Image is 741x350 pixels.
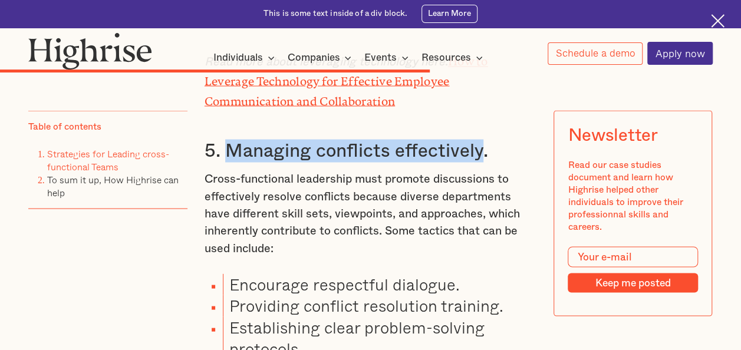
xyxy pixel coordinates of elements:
[568,126,658,146] div: Newsletter
[421,51,471,65] div: Resources
[264,8,408,19] div: This is some text inside of a div block.
[568,273,698,293] input: Keep me posted
[205,51,537,110] p: :
[287,51,340,65] div: Companies
[287,51,355,65] div: Companies
[364,51,397,65] div: Events
[548,42,643,65] a: Schedule a demo
[364,51,412,65] div: Events
[28,121,101,133] div: Table of contents
[205,170,537,257] p: Cross-functional leadership must promote discussions to effectively resolve conflicts because div...
[205,139,537,162] h3: 5. Managing conflicts effectively.
[213,51,278,65] div: Individuals
[47,173,179,200] a: To sum it up, How Highrise can help
[213,51,263,65] div: Individuals
[223,273,536,295] li: Encourage respectful dialogue.
[568,247,698,293] form: Modal Form
[568,247,698,268] input: Your e-mail
[421,51,486,65] div: Resources
[223,295,536,316] li: Providing conflict resolution training.
[28,32,152,70] img: Highrise logo
[568,159,698,233] div: Read our case studies document and learn how Highrise helped other individuals to improve their p...
[47,147,169,174] a: Strategies for Leading cross-functional Teams
[647,42,713,65] a: Apply now
[711,14,724,28] img: Cross icon
[421,5,477,22] a: Learn More
[205,55,488,102] a: How to Leverage Technology for Effective Employee Communication and Collaboration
